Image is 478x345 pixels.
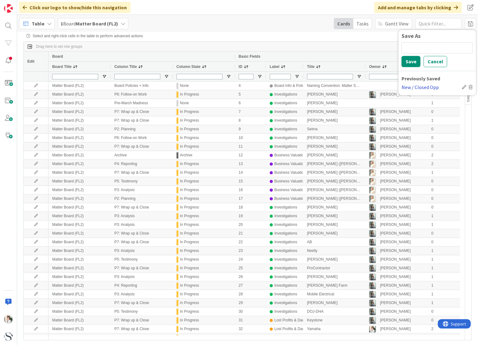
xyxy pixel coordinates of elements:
div: Matter Board (FL2) [48,203,111,212]
div: Investigations [274,212,297,220]
div: Investigations [274,230,297,237]
div: Matter Board (FL2) [48,281,111,290]
div: Business Valuation [274,151,306,159]
div: Business Valuation [274,169,306,177]
div: 31 [235,316,266,325]
div: P5: Testimony [111,334,173,342]
div: [PERSON_NAME] [303,108,365,116]
div: 11 [235,142,266,151]
span: Gantt View [385,20,408,27]
div: None [180,82,189,90]
div: Investigations [274,264,297,272]
span: Board Title [52,65,71,69]
input: Label Filter Input [270,74,291,79]
img: avatar [4,332,13,341]
input: Board Title Filter Input [52,74,98,79]
div: Investigations [274,143,297,150]
img: KS [369,195,376,202]
img: LG [369,308,376,315]
div: Matter Board (FL2) [48,221,111,229]
img: LG [369,282,376,289]
div: Matter Board (FL2) [48,125,111,133]
div: P3: Analysis [111,247,173,255]
div: In Progress [180,125,199,133]
div: In Progress [180,91,199,98]
div: Matter Board (FL2) [48,264,111,272]
div: 18 [235,203,266,212]
div: P7: Wrap up & Close [111,264,173,272]
div: Matter Board (FL2) [48,334,111,342]
div: In Progress [180,273,199,281]
div: In Progress [180,221,199,229]
span: Title [307,65,315,69]
div: P6: Follow-on Work [111,134,173,142]
div: In Progress [180,134,199,142]
div: Matter Board (FL2) [48,307,111,316]
div: 5 [235,90,266,99]
div: P7: Wrap up & Close [111,116,173,125]
img: LG [369,274,376,280]
b: Matter Board (FL2) [76,20,118,27]
div: In Progress [180,264,199,272]
div: [PERSON_NAME] [380,230,411,237]
div: P4: Reporting [111,281,173,290]
div: [PERSON_NAME] [380,221,411,229]
div: 32 [235,325,266,333]
img: LG [369,117,376,124]
span: Owner [369,65,381,69]
div: 21 [235,229,266,238]
img: KS [369,178,376,185]
div: P7: Wrap up & Close [111,316,173,325]
span: ID [239,65,242,69]
div: 24 [235,255,266,264]
div: ProContractor [303,264,365,272]
button: Open Filter Menu [295,74,300,79]
img: KS [369,187,376,194]
div: Investigations [274,91,297,98]
img: LG [369,317,376,324]
div: [PERSON_NAME] [380,160,411,168]
div: In Progress [180,282,199,289]
div: P7: Wrap up & Close [111,229,173,238]
div: [PERSON_NAME] ([PERSON_NAME] and [PERSON_NAME]) [303,177,365,186]
div: [PERSON_NAME] [303,203,365,212]
div: Row Groups [36,44,82,49]
button: Open Filter Menu [357,74,362,79]
div: 20 [235,221,266,229]
div: In Progress [180,230,199,237]
div: [PERSON_NAME] [303,229,365,238]
span: Column Title [114,65,137,69]
div: P3: Analysis [111,212,173,220]
div: Matter Board (FL2) [48,325,111,333]
button: Open Filter Menu [257,74,262,79]
div: New / Closed Opp [402,83,459,91]
div: [PERSON_NAME] [303,212,365,220]
div: Matter Board (FL2) [48,160,111,168]
span: Column State [177,65,200,69]
div: Matter Board (FL2) [48,316,111,325]
div: [PERSON_NAME] [380,91,411,98]
div: Mobile Electrical [303,290,365,298]
div: [PERSON_NAME] ([PERSON_NAME]) [303,186,365,194]
div: P2: Planning [111,125,173,133]
div: [PERSON_NAME] ([PERSON_NAME]) [303,160,365,168]
div: [PERSON_NAME] [303,255,365,264]
div: [PERSON_NAME] [380,308,411,316]
div: 17 [235,195,266,203]
div: 19 [235,212,266,220]
div: Add and manage tabs by clicking [374,2,462,13]
div: [PERSON_NAME] [380,169,411,177]
div: [PERSON_NAME] [380,247,411,255]
div: [PERSON_NAME] [380,151,411,159]
div: DOJ-DHA [303,307,365,316]
img: KT [4,315,13,324]
div: Matter Board (FL2) [48,134,111,142]
div: Save As [402,33,473,39]
div: Board Info & Policies [274,82,309,90]
div: Keystone [303,316,365,325]
div: [PERSON_NAME] [380,273,411,281]
div: [PERSON_NAME] [380,195,411,203]
div: Investigations [274,282,297,289]
div: [PERSON_NAME] [380,290,411,298]
div: 27 [235,281,266,290]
